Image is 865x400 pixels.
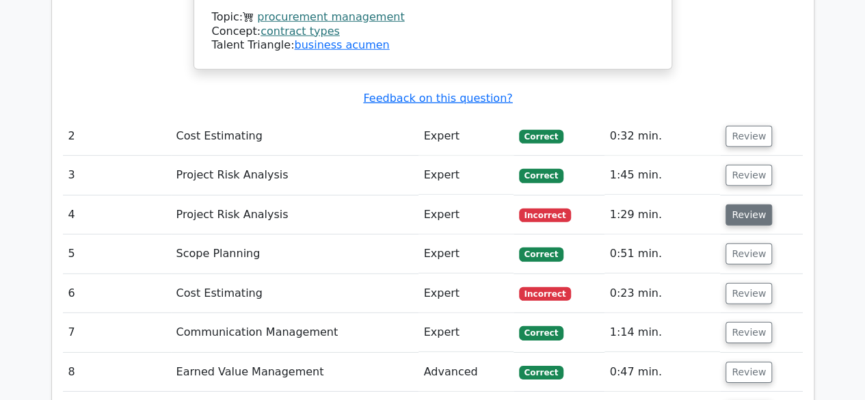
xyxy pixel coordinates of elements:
div: Topic: [212,10,654,25]
td: 7 [63,313,171,352]
td: Scope Planning [171,235,418,274]
td: Project Risk Analysis [171,196,418,235]
td: Expert [418,156,514,195]
td: 8 [63,353,171,392]
span: Correct [519,169,563,183]
button: Review [726,204,772,226]
td: Cost Estimating [171,117,418,156]
button: Review [726,126,772,147]
td: Expert [418,235,514,274]
span: Correct [519,130,563,144]
td: Expert [418,196,514,235]
span: Correct [519,326,563,340]
td: 0:32 min. [604,117,721,156]
td: Advanced [418,353,514,392]
button: Review [726,283,772,304]
td: Project Risk Analysis [171,156,418,195]
td: Earned Value Management [171,353,418,392]
button: Review [726,322,772,343]
td: 3 [63,156,171,195]
td: 1:29 min. [604,196,721,235]
button: Review [726,165,772,186]
span: Incorrect [519,209,572,222]
a: contract types [261,25,340,38]
td: 0:23 min. [604,274,721,313]
span: Incorrect [519,287,572,301]
td: Expert [418,274,514,313]
td: 1:45 min. [604,156,721,195]
a: business acumen [294,38,389,51]
td: Expert [418,117,514,156]
td: 0:47 min. [604,353,721,392]
div: Talent Triangle: [212,10,654,53]
td: 1:14 min. [604,313,721,352]
td: Expert [418,313,514,352]
td: Communication Management [171,313,418,352]
td: 4 [63,196,171,235]
td: 0:51 min. [604,235,721,274]
button: Review [726,243,772,265]
a: Feedback on this question? [363,92,512,105]
div: Concept: [212,25,654,39]
td: Cost Estimating [171,274,418,313]
span: Correct [519,366,563,379]
td: 6 [63,274,171,313]
button: Review [726,362,772,383]
td: 2 [63,117,171,156]
a: procurement management [257,10,404,23]
td: 5 [63,235,171,274]
span: Correct [519,248,563,261]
